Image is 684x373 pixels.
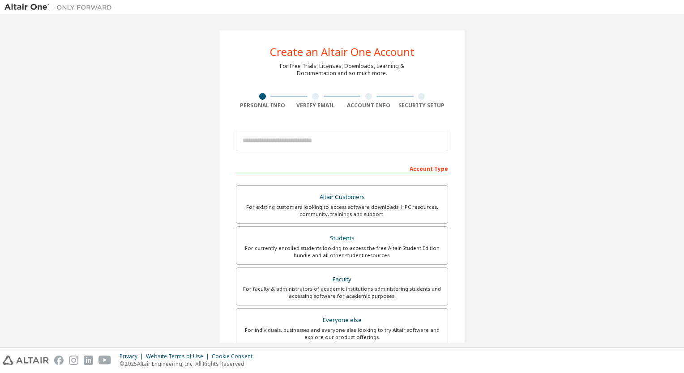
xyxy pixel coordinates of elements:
img: facebook.svg [54,356,64,365]
div: For Free Trials, Licenses, Downloads, Learning & Documentation and so much more. [280,63,404,77]
div: For existing customers looking to access software downloads, HPC resources, community, trainings ... [242,203,442,218]
div: For individuals, businesses and everyone else looking to try Altair software and explore our prod... [242,326,442,341]
div: Cookie Consent [212,353,258,360]
p: © 2025 Altair Engineering, Inc. All Rights Reserved. [120,360,258,368]
div: Account Info [342,102,395,109]
div: Students [242,232,442,245]
div: For currently enrolled students looking to access the free Altair Student Edition bundle and all ... [242,245,442,259]
div: Website Terms of Use [146,353,212,360]
div: Everyone else [242,314,442,326]
img: Altair One [4,3,116,12]
div: Privacy [120,353,146,360]
img: instagram.svg [69,356,78,365]
div: For faculty & administrators of academic institutions administering students and accessing softwa... [242,285,442,300]
img: youtube.svg [98,356,111,365]
div: Account Type [236,161,448,175]
div: Security Setup [395,102,449,109]
img: altair_logo.svg [3,356,49,365]
div: Personal Info [236,102,289,109]
div: Create an Altair One Account [270,47,415,57]
img: linkedin.svg [84,356,93,365]
div: Altair Customers [242,191,442,203]
div: Verify Email [289,102,342,109]
div: Faculty [242,273,442,286]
